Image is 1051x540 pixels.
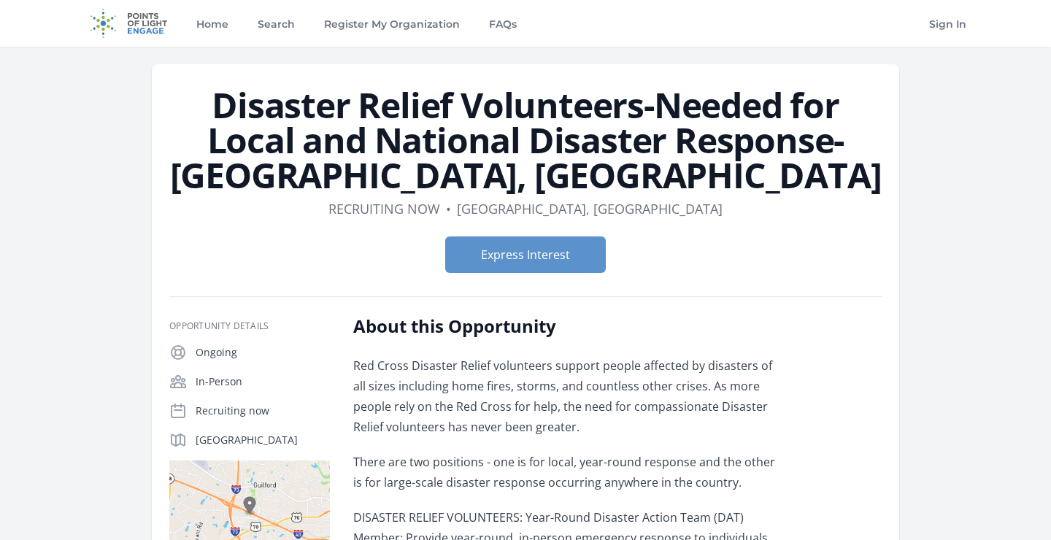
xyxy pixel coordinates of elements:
p: Red Cross Disaster Relief volunteers support people affected by disasters of all sizes including ... [353,355,780,437]
h1: Disaster Relief Volunteers-Needed for Local and National Disaster Response-[GEOGRAPHIC_DATA], [GE... [169,88,882,193]
dd: [GEOGRAPHIC_DATA], [GEOGRAPHIC_DATA] [457,198,723,219]
button: Express Interest [445,236,606,273]
p: Recruiting now [196,404,330,418]
p: In-Person [196,374,330,389]
p: Ongoing [196,345,330,360]
h3: Opportunity Details [169,320,330,332]
div: • [446,198,451,219]
p: There are two positions - one is for local, year-round response and the other is for large-scale ... [353,452,780,493]
p: [GEOGRAPHIC_DATA] [196,433,330,447]
dd: Recruiting now [328,198,440,219]
h2: About this Opportunity [353,315,780,338]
